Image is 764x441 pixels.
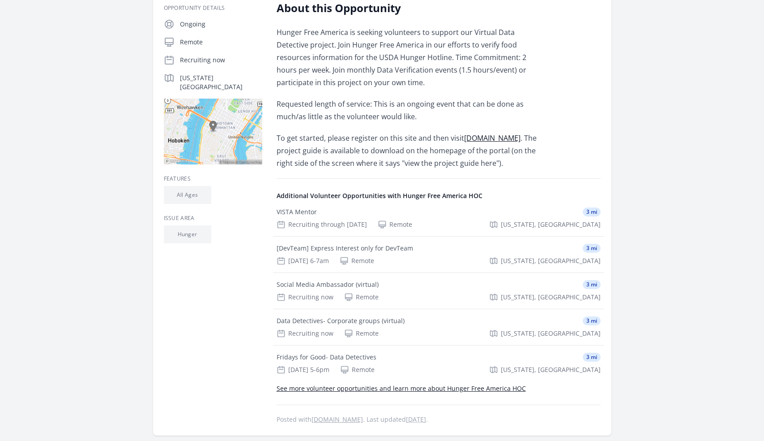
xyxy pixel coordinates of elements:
[277,1,538,15] h2: About this Opportunity
[180,38,262,47] p: Remote
[164,186,211,204] li: All Ages
[406,415,426,424] abbr: Wed, Jul 23, 2025 9:52 PM
[277,293,333,302] div: Recruiting now
[583,353,601,362] span: 3 mi
[180,73,262,91] p: [US_STATE][GEOGRAPHIC_DATA]
[501,365,601,374] span: [US_STATE], [GEOGRAPHIC_DATA]
[501,256,601,265] span: [US_STATE], [GEOGRAPHIC_DATA]
[180,20,262,29] p: Ongoing
[277,416,601,423] p: Posted with . Last updated .
[273,309,604,345] a: Data Detectives- Corporate groups (virtual) 3 mi Recruiting now Remote [US_STATE], [GEOGRAPHIC_DATA]
[164,225,211,243] li: Hunger
[164,175,262,182] h3: Features
[312,415,363,424] a: [DOMAIN_NAME]
[277,316,405,325] div: Data Detectives- Corporate groups (virtual)
[164,215,262,222] h3: Issue area
[273,273,604,309] a: Social Media Ambassador (virtual) 3 mi Recruiting now Remote [US_STATE], [GEOGRAPHIC_DATA]
[501,220,601,229] span: [US_STATE], [GEOGRAPHIC_DATA]
[273,200,604,236] a: VISTA Mentor 3 mi Recruiting through [DATE] Remote [US_STATE], [GEOGRAPHIC_DATA]
[277,191,601,200] h4: Additional Volunteer Opportunities with Hunger Free America HOC
[340,256,374,265] div: Remote
[277,244,413,253] div: [DevTeam] Express Interest only for DevTeam
[273,237,604,272] a: [DevTeam] Express Interest only for DevTeam 3 mi [DATE] 6-7am Remote [US_STATE], [GEOGRAPHIC_DATA]
[344,293,379,302] div: Remote
[277,384,526,393] a: See more volunteer opportunities and learn more about Hunger Free America HOC
[583,208,601,216] span: 3 mi
[277,280,379,289] div: Social Media Ambassador (virtual)
[583,316,601,325] span: 3 mi
[583,280,601,289] span: 3 mi
[344,329,379,338] div: Remote
[277,256,329,265] div: [DATE] 6-7am
[277,132,538,169] p: To get started, please register on this site and then visit . The project guide is available to d...
[277,365,329,374] div: [DATE] 5-6pm
[277,208,317,216] div: VISTA Mentor
[501,329,601,338] span: [US_STATE], [GEOGRAPHIC_DATA]
[501,293,601,302] span: [US_STATE], [GEOGRAPHIC_DATA]
[277,353,376,362] div: Fridays for Good- Data Detectives
[583,244,601,253] span: 3 mi
[180,56,262,65] p: Recruiting now
[273,346,604,381] a: Fridays for Good- Data Detectives 3 mi [DATE] 5-6pm Remote [US_STATE], [GEOGRAPHIC_DATA]
[277,329,333,338] div: Recruiting now
[277,220,367,229] div: Recruiting through [DATE]
[464,133,521,143] a: [DOMAIN_NAME]
[164,4,262,12] h3: Opportunity Details
[378,220,412,229] div: Remote
[277,98,538,123] p: Requested length of service: This is an ongoing event that can be done as much/as little as the v...
[340,365,375,374] div: Remote
[164,99,262,164] img: Map
[277,26,538,89] p: Hunger Free America is seeking volunteers to support our Virtual Data Detective project. Join Hun...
